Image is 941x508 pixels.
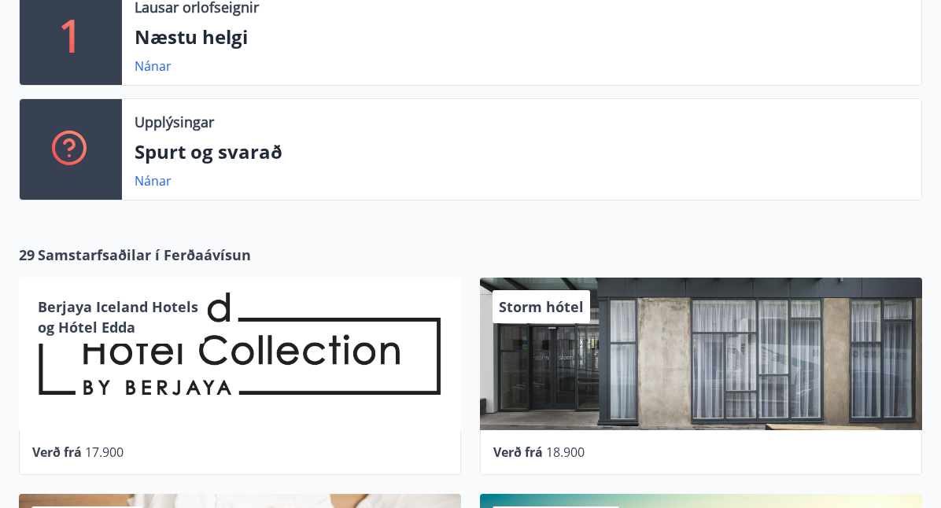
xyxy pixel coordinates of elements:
[135,172,172,190] a: Nánar
[499,297,584,316] span: Storm hótel
[135,112,214,132] p: Upplýsingar
[58,5,83,64] p: 1
[38,245,251,265] span: Samstarfsaðilar í Ferðaávísun
[135,57,172,75] a: Nánar
[32,444,82,461] span: Verð frá
[135,138,909,165] p: Spurt og svarað
[19,245,35,265] span: 29
[135,24,909,50] p: Næstu helgi
[38,297,198,337] span: Berjaya Iceland Hotels og Hótel Edda
[493,444,543,461] span: Verð frá
[546,444,585,461] span: 18.900
[85,444,124,461] span: 17.900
